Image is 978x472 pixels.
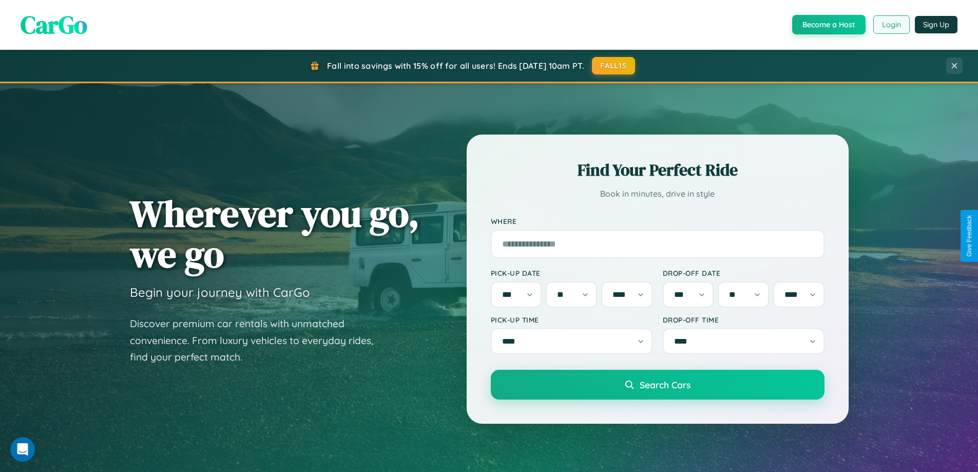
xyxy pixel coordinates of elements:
span: Fall into savings with 15% off for all users! Ends [DATE] 10am PT. [327,61,584,71]
p: Book in minutes, drive in style [491,186,824,201]
label: Drop-off Date [663,269,824,277]
button: Login [873,15,910,34]
button: Sign Up [915,16,957,33]
iframe: Intercom live chat [10,437,35,462]
button: FALL15 [592,57,635,74]
h1: Wherever you go, we go [130,193,419,274]
button: Search Cars [491,370,824,400]
h2: Find Your Perfect Ride [491,159,824,181]
label: Where [491,217,824,225]
label: Pick-up Date [491,269,653,277]
label: Pick-up Time [491,315,653,324]
div: Give Feedback [966,215,973,257]
label: Drop-off Time [663,315,824,324]
span: CarGo [21,8,87,42]
span: Search Cars [640,379,691,390]
h3: Begin your journey with CarGo [130,285,310,300]
p: Discover premium car rentals with unmatched convenience. From luxury vehicles to everyday rides, ... [130,315,387,366]
button: Become a Host [792,15,866,34]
